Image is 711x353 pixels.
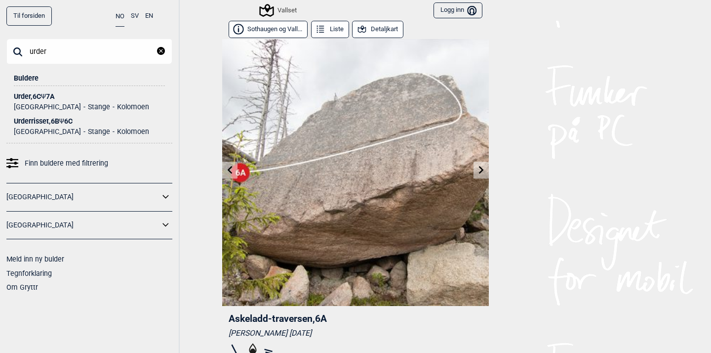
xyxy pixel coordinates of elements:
a: Til forsiden [6,6,52,26]
a: Finn buldere med filtrering [6,156,172,171]
li: Kolomoen [110,103,149,111]
div: Buldere [14,64,165,86]
a: Tegnforklaring [6,269,52,277]
button: EN [145,6,153,26]
a: Om Gryttr [6,283,38,291]
button: SV [131,6,139,26]
span: Askeladd-traversen , 6A [229,313,327,324]
li: Stange [81,103,110,111]
li: [GEOGRAPHIC_DATA] [14,128,81,135]
img: Askeladd traversen [222,39,489,306]
div: Urderrisset , 6B 6C [14,118,165,125]
a: Meld inn ny bulder [6,255,64,263]
span: Finn buldere med filtrering [25,156,108,171]
li: Stange [81,128,110,135]
div: [PERSON_NAME] [DATE] [229,328,482,338]
button: Detaljkart [352,21,403,38]
li: [GEOGRAPHIC_DATA] [14,103,81,111]
a: [GEOGRAPHIC_DATA] [6,218,159,232]
span: Ψ [59,117,64,125]
button: Liste [311,21,349,38]
button: NO [116,6,124,27]
li: Kolomoen [110,128,149,135]
span: Ψ [41,92,46,100]
div: Vallset [261,4,297,16]
button: Sothaugen og Vall... [229,21,308,38]
input: Søk på buldernavn, sted eller samling [6,39,172,64]
div: Urder , 6C 7A [14,93,165,100]
button: Logg inn [434,2,482,19]
a: [GEOGRAPHIC_DATA] [6,190,159,204]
